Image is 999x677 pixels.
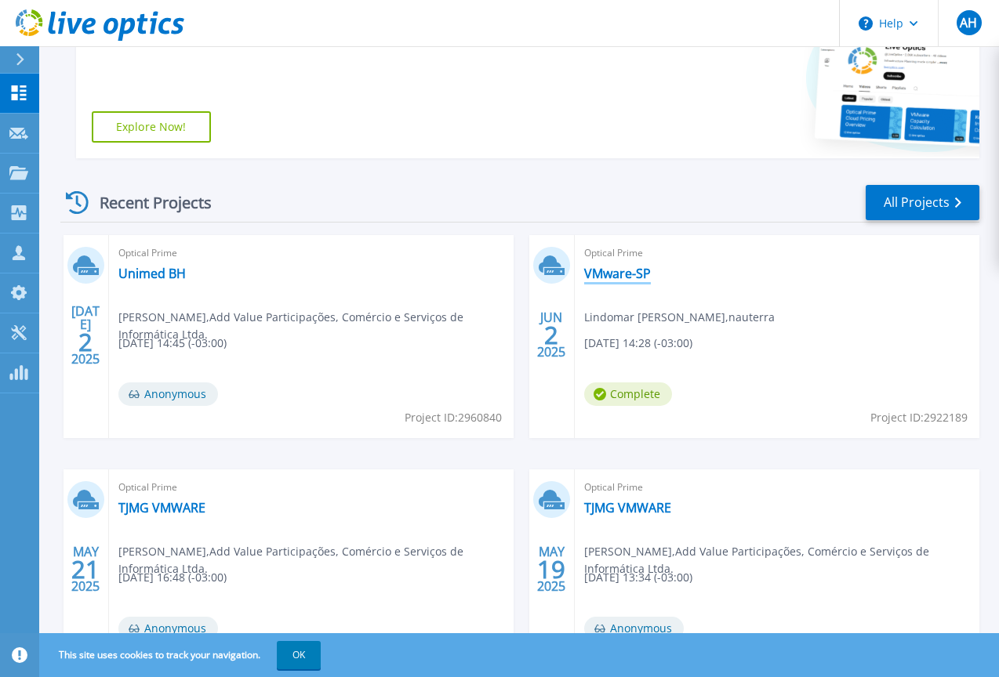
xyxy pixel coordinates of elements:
span: Anonymous [118,382,218,406]
div: JUN 2025 [536,306,566,364]
span: [DATE] 14:45 (-03:00) [118,335,227,352]
span: Project ID: 2960840 [405,409,502,426]
span: Optical Prime [118,244,504,262]
a: Explore Now! [92,111,211,143]
span: [DATE] 16:48 (-03:00) [118,569,227,586]
a: All Projects [866,185,979,220]
span: This site uses cookies to track your navigation. [43,641,321,669]
span: 2 [544,328,558,342]
span: [DATE] 14:28 (-03:00) [584,335,692,352]
button: OK [277,641,321,669]
span: [DATE] 13:34 (-03:00) [584,569,692,586]
span: [PERSON_NAME] , Add Value Participações, Comércio e Serviços de Informática Ltda. [118,309,514,343]
span: [PERSON_NAME] , Add Value Participações, Comércio e Serviços de Informática Ltda. [584,543,979,577]
span: Complete [584,382,672,406]
a: Unimed BH [118,266,186,281]
div: MAY 2025 [71,541,100,598]
span: [PERSON_NAME] , Add Value Participações, Comércio e Serviços de Informática Ltda. [118,543,514,577]
a: TJMG VMWARE [584,500,671,516]
span: Optical Prime [118,479,504,496]
span: Optical Prime [584,479,970,496]
span: Anonymous [584,617,684,640]
span: 19 [537,563,565,576]
div: Recent Projects [60,183,233,222]
span: Project ID: 2922189 [870,409,968,426]
span: AH [960,16,977,29]
span: 21 [71,563,100,576]
span: Optical Prime [584,244,970,262]
span: Lindomar [PERSON_NAME] , nauterra [584,309,775,326]
a: VMware-SP [584,266,651,281]
div: [DATE] 2025 [71,306,100,364]
a: TJMG VMWARE [118,500,205,516]
span: 2 [78,335,93,349]
span: Anonymous [118,617,218,640]
div: MAY 2025 [536,541,566,598]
